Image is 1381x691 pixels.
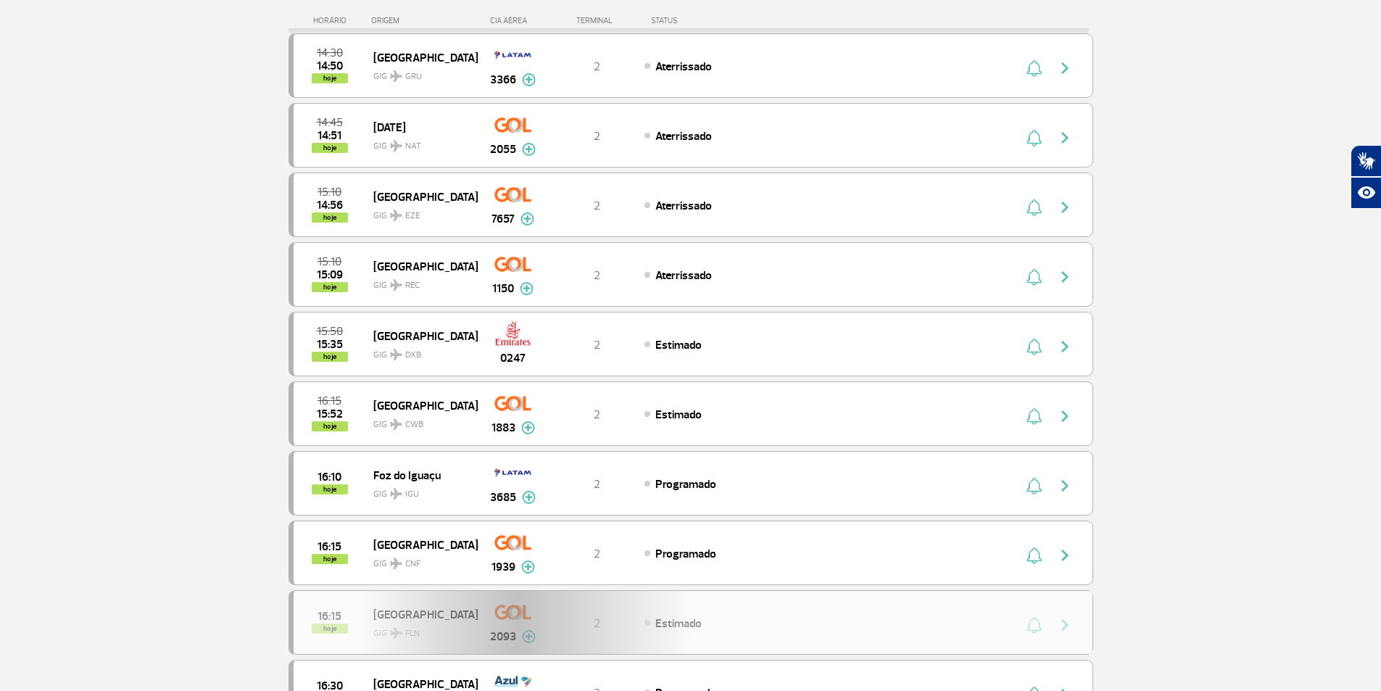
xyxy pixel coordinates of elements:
[405,558,420,571] span: CNF
[312,212,348,223] span: hoje
[373,480,466,501] span: GIG
[655,547,716,561] span: Programado
[655,407,702,422] span: Estimado
[1056,268,1074,286] img: seta-direita-painel-voo.svg
[594,338,600,352] span: 2
[1027,129,1042,146] img: sino-painel-voo.svg
[373,410,466,431] span: GIG
[317,326,343,336] span: 2025-08-27 15:50:00
[1027,338,1042,355] img: sino-painel-voo.svg
[317,409,343,419] span: 2025-08-27 15:52:00
[594,547,600,561] span: 2
[521,421,535,434] img: mais-info-painel-voo.svg
[312,421,348,431] span: hoje
[492,558,515,576] span: 1939
[1351,145,1381,177] button: Abrir tradutor de língua de sinais.
[390,418,402,430] img: destiny_airplane.svg
[477,16,550,25] div: CIA AÉREA
[594,199,600,213] span: 2
[522,73,536,86] img: mais-info-painel-voo.svg
[373,202,466,223] span: GIG
[318,187,341,197] span: 2025-08-27 15:10:00
[312,282,348,292] span: hoje
[373,396,466,415] span: [GEOGRAPHIC_DATA]
[312,352,348,362] span: hoje
[317,117,343,128] span: 2025-08-27 14:45:00
[317,270,343,280] span: 2025-08-27 15:09:22
[492,419,515,436] span: 1883
[1027,407,1042,425] img: sino-painel-voo.svg
[373,271,466,292] span: GIG
[317,339,343,349] span: 2025-08-27 15:35:00
[594,407,600,422] span: 2
[373,326,466,345] span: [GEOGRAPHIC_DATA]
[405,349,421,362] span: DXB
[490,141,516,158] span: 2055
[1351,145,1381,209] div: Plugin de acessibilidade da Hand Talk.
[655,199,712,213] span: Aterrissado
[1056,338,1074,355] img: seta-direita-painel-voo.svg
[373,466,466,484] span: Foz do Iguaçu
[521,560,535,574] img: mais-info-painel-voo.svg
[1027,59,1042,77] img: sino-painel-voo.svg
[318,396,341,406] span: 2025-08-27 16:15:00
[594,268,600,283] span: 2
[318,257,341,267] span: 2025-08-27 15:10:00
[1056,129,1074,146] img: seta-direita-painel-voo.svg
[318,472,341,482] span: 2025-08-27 16:10:00
[405,488,419,501] span: IGU
[312,554,348,564] span: hoje
[520,282,534,295] img: mais-info-painel-voo.svg
[594,59,600,74] span: 2
[371,16,477,25] div: ORIGEM
[373,550,466,571] span: GIG
[317,61,343,71] span: 2025-08-27 14:50:02
[521,212,534,225] img: mais-info-painel-voo.svg
[1351,177,1381,209] button: Abrir recursos assistivos.
[317,48,343,58] span: 2025-08-27 14:30:00
[390,488,402,500] img: destiny_airplane.svg
[390,558,402,569] img: destiny_airplane.svg
[373,535,466,554] span: [GEOGRAPHIC_DATA]
[490,489,516,506] span: 3685
[373,257,466,276] span: [GEOGRAPHIC_DATA]
[373,132,466,153] span: GIG
[405,279,420,292] span: REC
[1027,477,1042,495] img: sino-painel-voo.svg
[390,279,402,291] img: destiny_airplane.svg
[405,210,420,223] span: EZE
[594,477,600,492] span: 2
[390,349,402,360] img: destiny_airplane.svg
[490,71,516,88] span: 3366
[373,187,466,206] span: [GEOGRAPHIC_DATA]
[522,143,536,156] img: mais-info-painel-voo.svg
[312,484,348,495] span: hoje
[655,59,712,74] span: Aterrissado
[1027,199,1042,216] img: sino-painel-voo.svg
[1056,199,1074,216] img: seta-direita-painel-voo.svg
[318,131,341,141] span: 2025-08-27 14:51:00
[655,129,712,144] span: Aterrissado
[655,477,716,492] span: Programado
[405,140,421,153] span: NAT
[390,210,402,221] img: destiny_airplane.svg
[594,129,600,144] span: 2
[373,341,466,362] span: GIG
[1056,407,1074,425] img: seta-direita-painel-voo.svg
[312,143,348,153] span: hoje
[405,70,422,83] span: GRU
[655,338,702,352] span: Estimado
[655,268,712,283] span: Aterrissado
[373,48,466,67] span: [GEOGRAPHIC_DATA]
[405,418,423,431] span: CWB
[1056,547,1074,564] img: seta-direita-painel-voo.svg
[522,491,536,504] img: mais-info-painel-voo.svg
[390,70,402,82] img: destiny_airplane.svg
[492,210,515,228] span: 7657
[373,62,466,83] span: GIG
[312,73,348,83] span: hoje
[1027,547,1042,564] img: sino-painel-voo.svg
[550,16,644,25] div: TERMINAL
[317,200,343,210] span: 2025-08-27 14:56:35
[1027,268,1042,286] img: sino-painel-voo.svg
